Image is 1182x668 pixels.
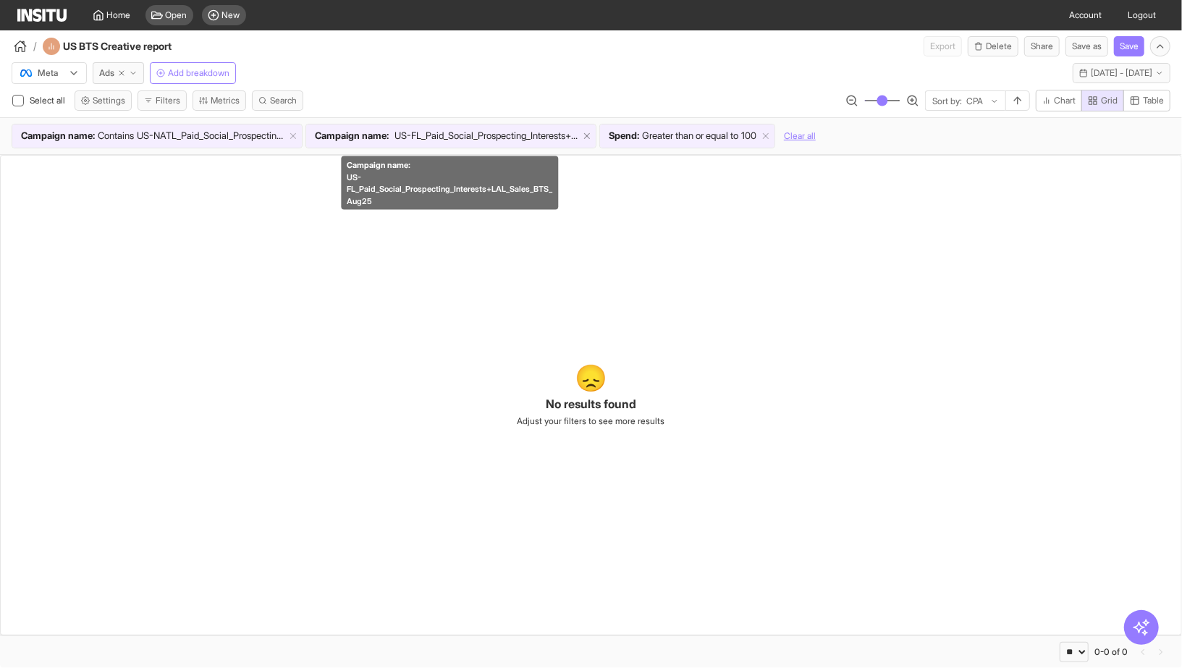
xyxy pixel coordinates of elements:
span: Contains [98,129,134,143]
span: Open [166,9,187,21]
span: No results found [546,395,636,413]
button: Add breakdown [150,62,236,84]
span: Greater than or equal to [642,129,738,143]
button: Export [924,36,962,56]
button: [DATE] - [DATE] [1073,63,1170,83]
img: Logo [17,9,67,22]
div: Campaign name:ContainsUS-NATL_Paid_Social_Prospecting_Interests_Sales_Disney_Properties_July25 [12,124,302,148]
span: Adjust your filters to see more results [518,415,665,427]
span: Search [270,95,297,106]
button: Save as [1065,36,1108,56]
span: Chart [1054,95,1076,106]
button: Filters [138,90,187,111]
button: Clear all [784,124,816,148]
span: [DATE] - [DATE] [1091,67,1152,79]
span: US-FL_Paid_Social_Prospecting_Interests+LAL_Sales_BTS_Aug25 [394,129,578,143]
span: Campaign name : [347,159,552,172]
span: Settings [93,95,125,106]
span: 😞 [575,363,607,392]
button: Table [1123,90,1170,111]
button: Metrics [193,90,246,111]
span: Grid [1101,95,1118,106]
button: Save [1114,36,1144,56]
span: Spend : [609,129,639,143]
span: US-NATL_Paid_Social_Prospecting_Interests_Sales_Disney_Properties_July25 [137,129,284,143]
span: New [222,9,240,21]
span: Home [107,9,131,21]
span: Table [1143,95,1164,106]
span: Sort by: [932,96,962,107]
button: Delete [968,36,1018,56]
div: Spend:Greater than or equal to100 [600,124,774,148]
button: Ads [93,62,144,84]
span: Exporting requires data to be present. [924,36,962,56]
button: Chart [1036,90,1082,111]
span: US-FL_Paid_Social_Prospecting_Interests+LAL_Sales_BTS_Aug25 [347,171,552,206]
span: Select all [30,95,68,106]
span: Add breakdown [168,67,229,79]
h4: US BTS Creative report [63,39,211,54]
div: Campaign name:US-FL_Paid_Social_Prospecting_Interests+LAL_Sales_BTS_Aug25 [306,124,596,148]
div: 0-0 of 0 [1094,646,1128,658]
button: / [12,38,37,55]
button: Grid [1081,90,1124,111]
span: Ads [99,67,114,79]
button: Search [252,90,303,111]
button: Settings [75,90,132,111]
span: / [33,39,37,54]
div: US BTS Creative report [43,38,211,55]
span: Campaign name : [21,129,95,143]
span: 100 [741,129,756,143]
button: Share [1024,36,1060,56]
span: Campaign name : [315,129,389,143]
